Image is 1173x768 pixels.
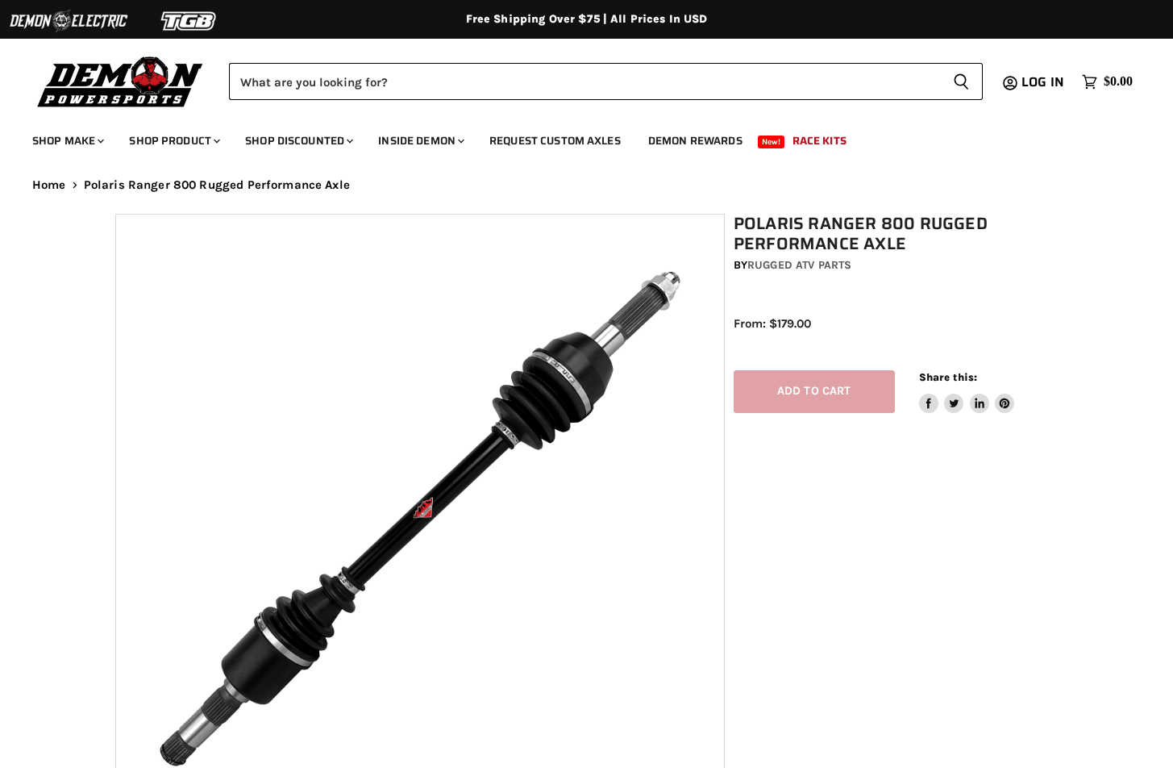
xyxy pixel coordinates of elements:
[20,118,1129,157] ul: Main menu
[32,52,209,110] img: Demon Powersports
[129,6,250,36] img: TGB Logo 2
[229,63,940,100] input: Search
[8,6,129,36] img: Demon Electric Logo 2
[919,370,1015,413] aside: Share this:
[734,257,1067,274] div: by
[919,371,977,383] span: Share this:
[747,258,851,272] a: Rugged ATV Parts
[1074,70,1141,94] a: $0.00
[366,124,474,157] a: Inside Demon
[20,124,114,157] a: Shop Make
[734,316,811,331] span: From: $179.00
[758,136,785,148] span: New!
[1021,72,1064,92] span: Log in
[1014,75,1074,90] a: Log in
[477,124,633,157] a: Request Custom Axles
[734,214,1067,254] h1: Polaris Ranger 800 Rugged Performance Axle
[233,124,363,157] a: Shop Discounted
[1104,74,1133,90] span: $0.00
[780,124,859,157] a: Race Kits
[117,124,230,157] a: Shop Product
[229,63,983,100] form: Product
[84,178,350,192] span: Polaris Ranger 800 Rugged Performance Axle
[636,124,755,157] a: Demon Rewards
[32,178,66,192] a: Home
[940,63,983,100] button: Search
